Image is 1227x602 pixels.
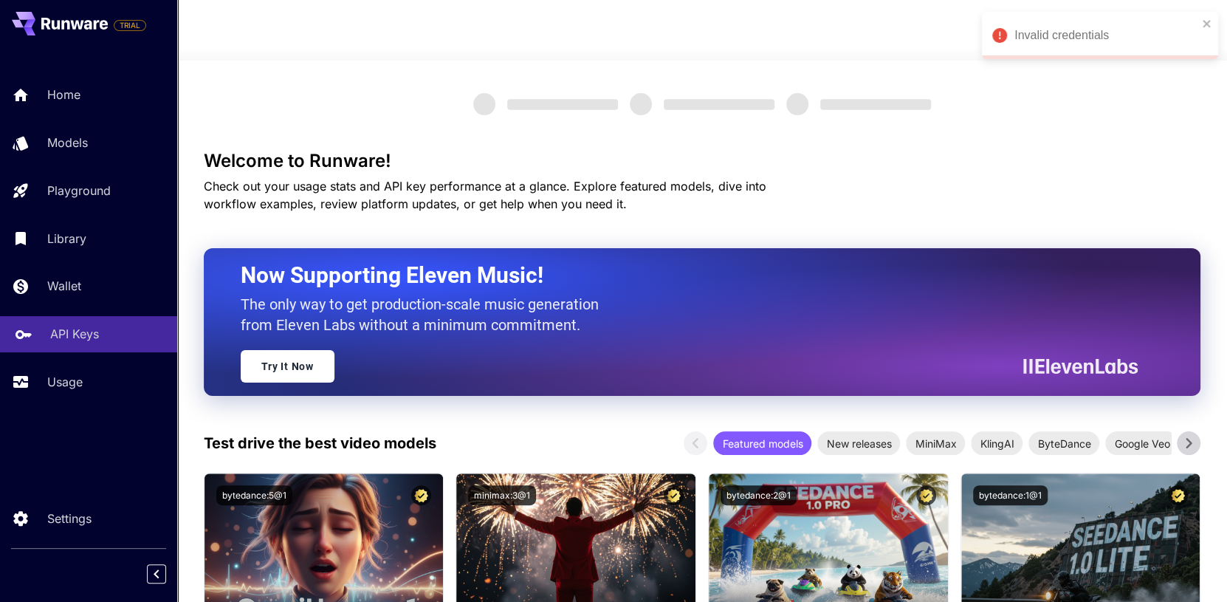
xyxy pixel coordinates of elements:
[971,431,1023,455] div: KlingAI
[114,20,145,31] span: TRIAL
[147,564,166,584] button: Collapse sidebar
[1168,485,1188,505] button: Certified Model – Vetted for best performance and includes a commercial license.
[47,230,86,247] p: Library
[1105,436,1178,451] span: Google Veo
[50,325,99,343] p: API Keys
[241,261,1127,290] h2: Now Supporting Eleven Music!
[204,151,1201,171] h3: Welcome to Runware!
[158,561,177,587] div: Collapse sidebar
[906,431,965,455] div: MiniMax
[204,432,436,454] p: Test drive the best video models
[973,485,1048,505] button: bytedance:1@1
[916,485,936,505] button: Certified Model – Vetted for best performance and includes a commercial license.
[47,182,111,199] p: Playground
[721,485,797,505] button: bytedance:2@1
[713,436,811,451] span: Featured models
[906,436,965,451] span: MiniMax
[1028,436,1099,451] span: ByteDance
[47,373,83,391] p: Usage
[411,485,431,505] button: Certified Model – Vetted for best performance and includes a commercial license.
[971,436,1023,451] span: KlingAI
[468,485,536,505] button: minimax:3@1
[47,134,88,151] p: Models
[216,485,292,505] button: bytedance:5@1
[1105,431,1178,455] div: Google Veo
[713,431,811,455] div: Featured models
[47,277,81,295] p: Wallet
[114,16,146,34] span: Add your payment card to enable full platform functionality.
[241,294,610,335] p: The only way to get production-scale music generation from Eleven Labs without a minimum commitment.
[817,436,900,451] span: New releases
[47,510,92,527] p: Settings
[204,179,766,211] span: Check out your usage stats and API key performance at a glance. Explore featured models, dive int...
[1202,18,1212,30] button: close
[47,86,80,103] p: Home
[664,485,684,505] button: Certified Model – Vetted for best performance and includes a commercial license.
[1014,27,1197,44] div: Invalid credentials
[817,431,900,455] div: New releases
[1028,431,1099,455] div: ByteDance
